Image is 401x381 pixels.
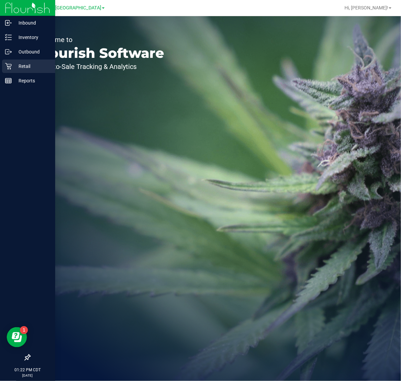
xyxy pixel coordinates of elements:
p: Inventory [12,33,52,41]
p: 01:22 PM CDT [3,367,52,373]
inline-svg: Reports [5,77,12,84]
p: Outbound [12,48,52,56]
iframe: Resource center [7,327,27,347]
iframe: Resource center unread badge [20,326,28,334]
p: [DATE] [3,373,52,378]
p: Seed-to-Sale Tracking & Analytics [36,63,164,70]
p: Flourish Software [36,46,164,60]
inline-svg: Outbound [5,48,12,55]
span: Hi, [PERSON_NAME]! [344,5,388,10]
inline-svg: Inventory [5,34,12,41]
p: Retail [12,62,52,70]
span: TX Austin [GEOGRAPHIC_DATA] [33,5,101,11]
p: Welcome to [36,36,164,43]
p: Inbound [12,19,52,27]
inline-svg: Inbound [5,20,12,26]
inline-svg: Retail [5,63,12,70]
p: Reports [12,77,52,85]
